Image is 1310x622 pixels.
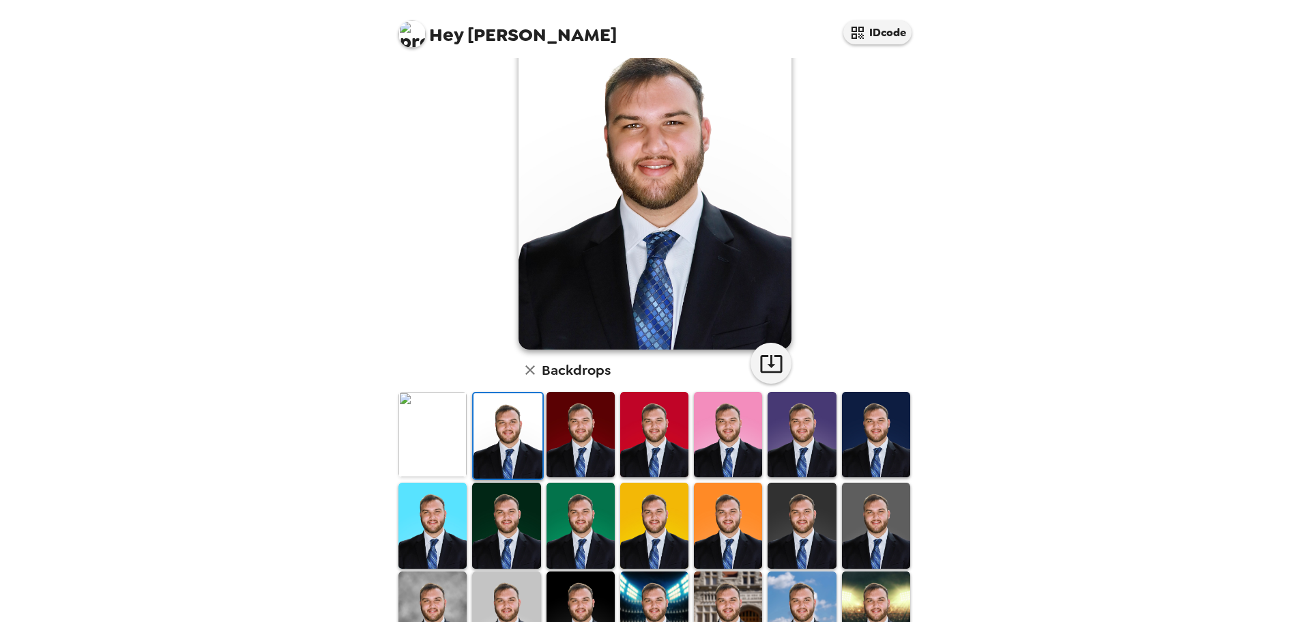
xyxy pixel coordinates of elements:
[542,359,611,381] h6: Backdrops
[519,8,791,350] img: user
[398,392,467,477] img: Original
[429,23,463,47] span: Hey
[398,20,426,48] img: profile pic
[843,20,912,44] button: IDcode
[398,14,617,44] span: [PERSON_NAME]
